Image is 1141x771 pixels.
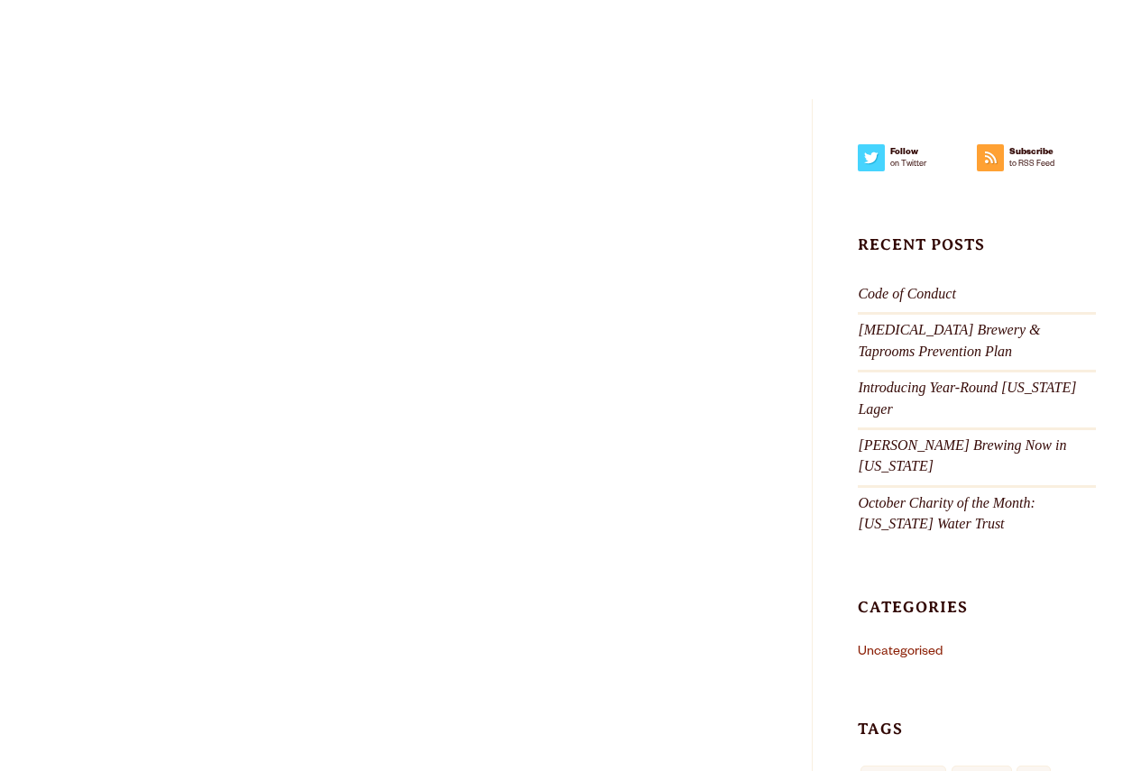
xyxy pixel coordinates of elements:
a: Subscribeto RSS Feed [977,144,1096,180]
a: Introducing Year-Round [US_STATE] Lager [858,380,1076,416]
a: Gear [307,12,380,52]
span: Our Story [659,23,763,37]
span: to RSS Feed [977,158,1096,170]
a: Beer Finder [935,12,1072,52]
span: Taprooms [160,23,259,37]
span: Beer [57,23,101,37]
a: October Charity of the Month: [US_STATE] Water Trust [858,495,1035,531]
span: Winery [427,23,499,37]
h3: Tags [858,719,1096,756]
h3: Recent Posts [858,234,1096,271]
span: Gear [318,23,368,37]
a: Uncategorised [858,646,943,660]
span: on Twitter [858,158,977,170]
a: Winery [415,12,511,52]
h3: Categories [858,597,1096,634]
span: Beer Finder [947,23,1061,37]
a: [PERSON_NAME] Brewing Now in [US_STATE] [858,437,1066,473]
strong: Follow [858,144,977,158]
a: [MEDICAL_DATA] Brewery & Taprooms Prevention Plan [858,322,1040,358]
a: Taprooms [148,12,271,52]
a: Our Story [648,12,775,52]
a: Beer [45,12,113,52]
span: Impact [822,23,888,37]
strong: Subscribe [977,144,1096,158]
a: Code of Conduct [858,286,955,301]
a: Impact [810,12,900,52]
a: Odell Home [538,12,606,52]
a: Followon Twitter [858,144,977,180]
